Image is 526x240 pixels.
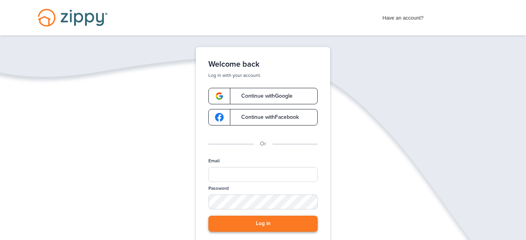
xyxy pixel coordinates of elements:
span: Continue with Google [233,93,293,99]
p: Log in with your account. [208,72,318,78]
label: Email [208,158,220,164]
span: Have an account? [383,10,424,22]
img: google-logo [215,92,224,100]
label: Password [208,185,229,192]
a: google-logoContinue withFacebook [208,109,318,125]
h1: Welcome back [208,60,318,69]
a: google-logoContinue withGoogle [208,88,318,104]
img: google-logo [215,113,224,122]
button: Log in [208,216,318,232]
input: Email [208,167,318,182]
span: Continue with Facebook [233,115,299,120]
input: Password [208,195,318,209]
p: Or [260,140,266,148]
